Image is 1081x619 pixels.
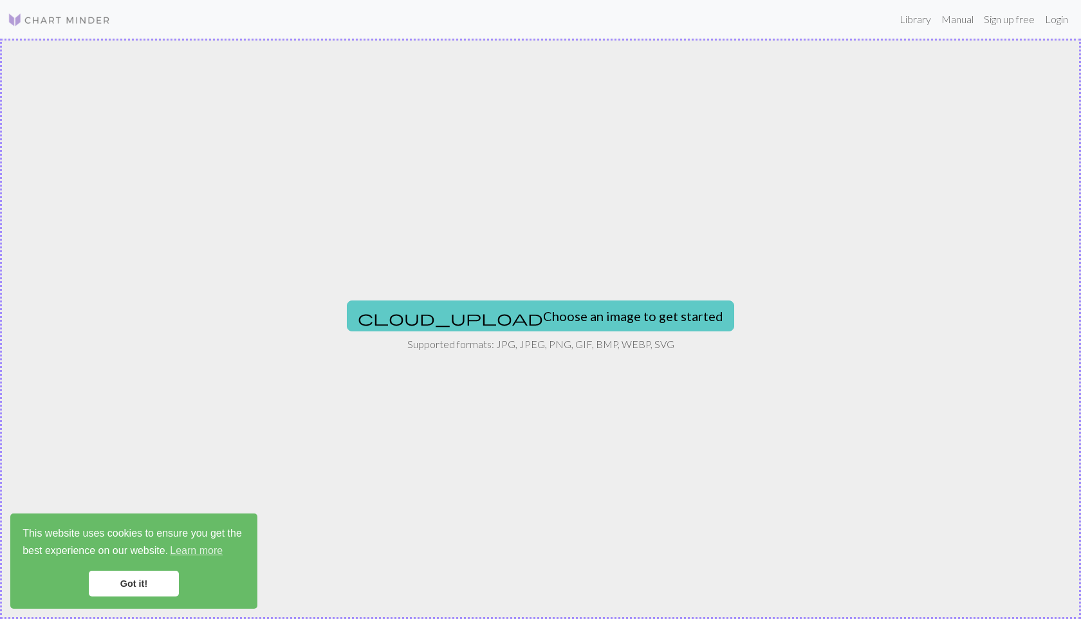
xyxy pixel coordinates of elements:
[10,513,257,609] div: cookieconsent
[168,541,225,560] a: learn more about cookies
[407,337,674,352] p: Supported formats: JPG, JPEG, PNG, GIF, BMP, WEBP, SVG
[1040,6,1073,32] a: Login
[347,300,734,331] button: Choose an image to get started
[23,526,245,560] span: This website uses cookies to ensure you get the best experience on our website.
[89,571,179,596] a: dismiss cookie message
[358,309,543,327] span: cloud_upload
[979,6,1040,32] a: Sign up free
[936,6,979,32] a: Manual
[894,6,936,32] a: Library
[8,12,111,28] img: Logo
